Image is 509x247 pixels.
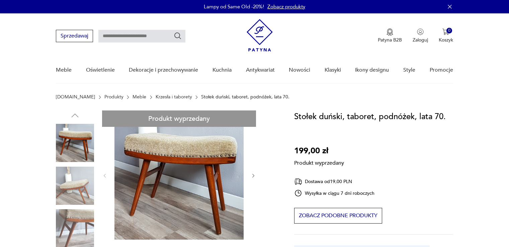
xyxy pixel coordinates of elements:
[294,110,446,123] h1: Stołek duński, taboret, podnóżek, lata 70.
[294,189,374,197] div: Wysyłka w ciągu 7 dni roboczych
[104,94,123,100] a: Produkty
[56,57,72,83] a: Meble
[430,57,453,83] a: Promocje
[378,37,402,43] p: Patyna B2B
[294,157,344,167] p: Produkt wyprzedany
[355,57,389,83] a: Ikony designu
[204,3,264,10] p: Lampy od Same Old -20%!
[442,28,449,35] img: Ikona koszyka
[439,28,453,43] button: 0Koszyk
[129,57,198,83] a: Dekoracje i przechowywanie
[156,94,192,100] a: Krzesła i taborety
[56,30,93,42] button: Sprzedawaj
[378,28,402,43] button: Patyna B2B
[246,57,275,83] a: Antykwariat
[56,94,95,100] a: [DOMAIN_NAME]
[213,57,232,83] a: Kuchnia
[413,28,428,43] button: Zaloguj
[413,37,428,43] p: Zaloguj
[174,32,182,40] button: Szukaj
[417,28,424,35] img: Ikonka użytkownika
[247,19,273,52] img: Patyna - sklep z meblami i dekoracjami vintage
[267,3,305,10] a: Zobacz produkty
[439,37,453,43] p: Koszyk
[86,57,115,83] a: Oświetlenie
[403,57,415,83] a: Style
[133,94,146,100] a: Meble
[56,34,93,39] a: Sprzedawaj
[294,177,374,186] div: Dostawa od 19,00 PLN
[378,28,402,43] a: Ikona medaluPatyna B2B
[289,57,310,83] a: Nowości
[294,177,302,186] img: Ikona dostawy
[294,208,382,224] button: Zobacz podobne produkty
[325,57,341,83] a: Klasyki
[446,28,452,33] div: 0
[294,145,344,157] p: 199,00 zł
[201,94,289,100] p: Stołek duński, taboret, podnóżek, lata 70.
[387,28,393,36] img: Ikona medalu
